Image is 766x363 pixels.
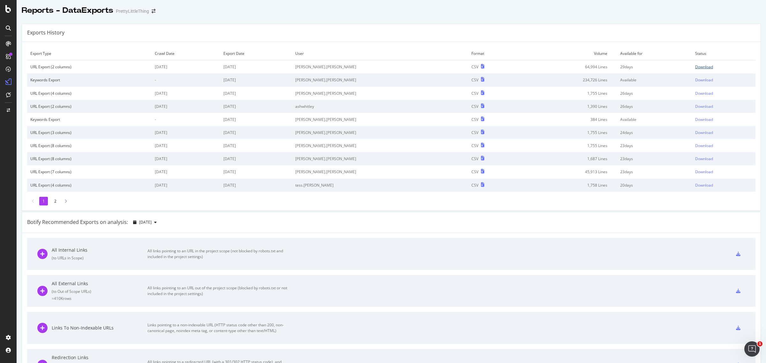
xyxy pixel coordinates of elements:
div: CSV [471,77,478,83]
td: [DATE] [152,87,220,100]
div: = 410K rows [52,296,147,301]
div: URL Export (8 columns) [30,156,148,161]
td: [DATE] [152,126,220,139]
td: 1,390 Lines [519,100,617,113]
div: URL Export (8 columns) [30,143,148,148]
td: [PERSON_NAME].[PERSON_NAME] [292,139,468,152]
div: Keywords Export [30,117,148,122]
td: [PERSON_NAME].[PERSON_NAME] [292,152,468,165]
td: 23 days [617,165,692,178]
td: 20 days [617,179,692,192]
div: Download [695,156,713,161]
div: Exports History [27,29,64,36]
a: Download [695,64,752,70]
div: Download [695,104,713,109]
td: Export Date [220,47,292,60]
div: All Internal Links [52,247,147,253]
div: URL Export (2 columns) [30,64,148,70]
li: 2 [51,197,60,205]
td: [DATE] [220,113,292,126]
a: Download [695,130,752,135]
td: 29 days [617,60,692,74]
td: 64,994 Lines [519,60,617,74]
td: [DATE] [220,139,292,152]
div: Download [695,182,713,188]
td: User [292,47,468,60]
div: csv-export [736,252,740,256]
td: 26 days [617,87,692,100]
a: Download [695,143,752,148]
div: Links To Non-Indexable URLs [52,325,147,331]
div: All External Links [52,280,147,287]
td: [PERSON_NAME].[PERSON_NAME] [292,165,468,178]
td: - [152,73,220,86]
div: All links pointing to an URL out of the project scope (blocked by robots.txt or not included in t... [147,285,291,297]
div: csv-export [736,289,740,293]
div: Download [695,91,713,96]
div: All links pointing to an URL in the project scope (not blocked by robots.txt and included in the ... [147,248,291,260]
div: URL Export (7 columns) [30,169,148,174]
td: Volume [519,47,617,60]
div: URL Export (3 columns) [30,130,148,135]
td: [DATE] [220,152,292,165]
td: [DATE] [220,87,292,100]
div: CSV [471,117,478,122]
td: [DATE] [152,60,220,74]
td: 384 Lines [519,113,617,126]
td: [DATE] [220,179,292,192]
td: 24 days [617,126,692,139]
div: Download [695,169,713,174]
div: csv-export [736,326,740,330]
div: Download [695,143,713,148]
div: CSV [471,169,478,174]
a: Download [695,169,752,174]
td: [DATE] [220,126,292,139]
div: ( to Out of Scope URLs ) [52,289,147,294]
td: 234,726 Lines [519,73,617,86]
a: Download [695,117,752,122]
td: Crawl Date [152,47,220,60]
td: 45,913 Lines [519,165,617,178]
div: ( to URLs in Scope ) [52,255,147,261]
td: [DATE] [220,165,292,178]
td: [PERSON_NAME].[PERSON_NAME] [292,87,468,100]
span: 2025 Sep. 19th [139,219,152,225]
div: CSV [471,182,478,188]
div: Download [695,64,713,70]
a: Download [695,77,752,83]
td: [PERSON_NAME].[PERSON_NAME] [292,126,468,139]
div: Botify Recommended Exports on analysis: [27,219,128,226]
div: CSV [471,156,478,161]
div: URL Export (4 columns) [30,182,148,188]
div: CSV [471,143,478,148]
td: [DATE] [220,60,292,74]
td: [PERSON_NAME].[PERSON_NAME] [292,60,468,74]
div: Download [695,130,713,135]
div: Keywords Export [30,77,148,83]
a: Download [695,91,752,96]
td: [DATE] [152,100,220,113]
td: [PERSON_NAME].[PERSON_NAME] [292,113,468,126]
div: Redirection Links [52,354,147,361]
td: Available for [617,47,692,60]
div: CSV [471,130,478,135]
td: [DATE] [152,152,220,165]
div: Download [695,77,713,83]
td: 1,755 Lines [519,87,617,100]
div: CSV [471,91,478,96]
div: URL Export (4 columns) [30,91,148,96]
td: [DATE] [152,179,220,192]
a: Download [695,182,752,188]
td: 1,687 Lines [519,152,617,165]
td: Format [468,47,519,60]
span: 1 [757,341,762,346]
div: CSV [471,64,478,70]
td: Export Type [27,47,152,60]
a: Download [695,104,752,109]
td: 1,758 Lines [519,179,617,192]
div: PrettyLittleThing [116,8,149,14]
div: CSV [471,104,478,109]
td: 1,755 Lines [519,126,617,139]
div: URL Export (2 columns) [30,104,148,109]
a: Download [695,156,752,161]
